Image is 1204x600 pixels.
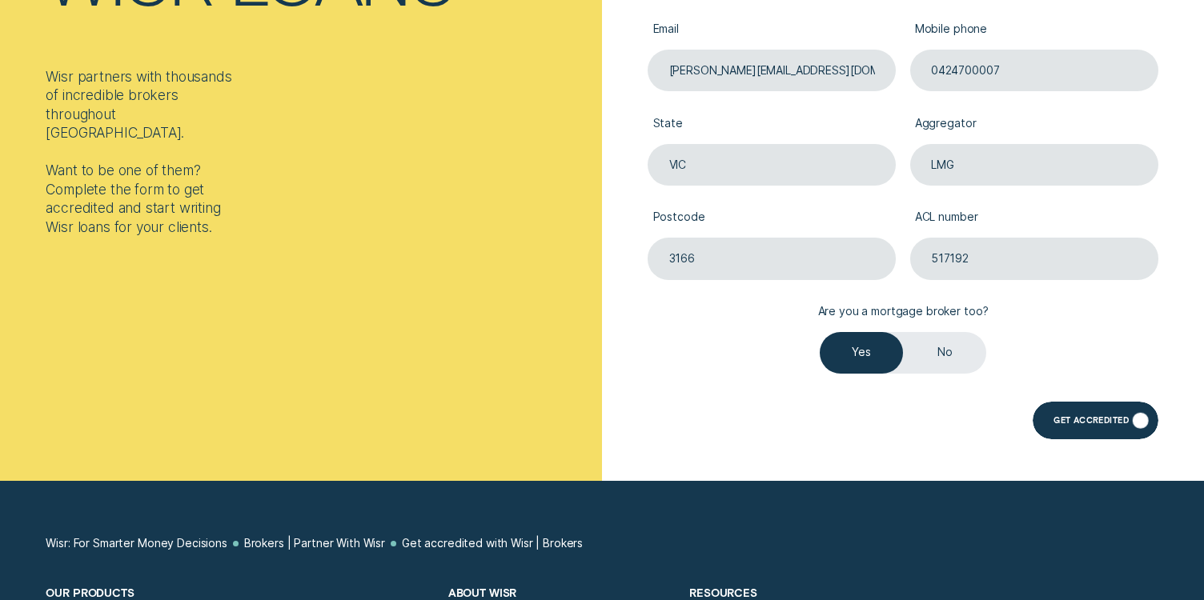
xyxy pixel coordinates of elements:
[910,199,1158,238] label: ACL number
[648,106,896,144] label: State
[820,332,903,374] label: Yes
[813,294,993,332] label: Are you a mortgage broker too?
[1033,402,1158,439] button: Get Accredited
[910,11,1158,50] label: Mobile phone
[402,537,583,550] a: Get accredited with Wisr | Brokers
[46,67,241,237] div: Wisr partners with thousands of incredible brokers throughout [GEOGRAPHIC_DATA]. Want to be one o...
[244,537,385,550] a: Brokers | Partner With Wisr
[903,332,986,374] label: No
[648,199,896,238] label: Postcode
[46,537,227,550] a: Wisr: For Smarter Money Decisions
[648,11,896,50] label: Email
[910,106,1158,144] label: Aggregator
